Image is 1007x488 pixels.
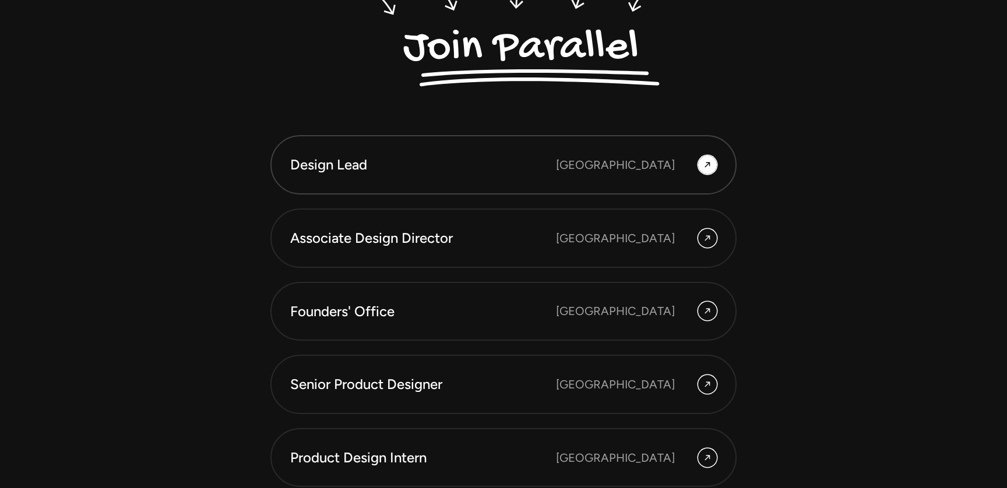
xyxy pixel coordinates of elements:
a: Founders' Office [GEOGRAPHIC_DATA] [270,282,737,341]
div: [GEOGRAPHIC_DATA] [556,376,675,393]
div: Design Lead [290,155,556,175]
div: Associate Design Director [290,228,556,248]
div: Product Design Intern [290,448,556,468]
a: Product Design Intern [GEOGRAPHIC_DATA] [270,428,737,487]
div: [GEOGRAPHIC_DATA] [556,156,675,174]
div: Senior Product Designer [290,374,556,394]
div: [GEOGRAPHIC_DATA] [556,449,675,466]
div: [GEOGRAPHIC_DATA] [556,302,675,320]
a: Associate Design Director [GEOGRAPHIC_DATA] [270,208,737,268]
a: Senior Product Designer [GEOGRAPHIC_DATA] [270,355,737,414]
div: Founders' Office [290,302,556,321]
div: [GEOGRAPHIC_DATA] [556,229,675,247]
a: Design Lead [GEOGRAPHIC_DATA] [270,135,737,195]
